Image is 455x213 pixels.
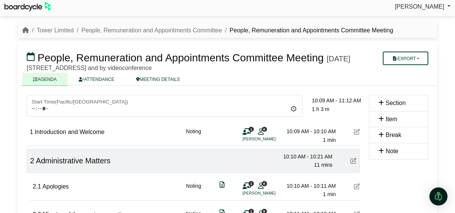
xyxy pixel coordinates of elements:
div: 10:10 AM - 10:21 AM [280,152,332,161]
a: [PERSON_NAME] [395,2,450,12]
div: 10:09 AM - 10:10 AM [283,127,336,135]
li: People, Remuneration and Appointments Committee Meeting [222,26,393,35]
span: 1 h 3 m [312,106,329,112]
span: 8 [262,181,267,186]
span: Break [385,132,401,138]
span: Introduction and Welcome [35,129,105,135]
span: Item [385,116,397,122]
span: Apologies [42,183,69,190]
span: 1 min [323,137,336,143]
span: Administrative Matters [36,157,111,165]
span: 2.1 [33,183,41,190]
button: Export [383,52,428,65]
span: People, Remuneration and Appointments Committee Meeting [38,52,324,64]
div: [DATE] [327,54,350,63]
a: Tower Limited [36,27,74,33]
div: Noting [186,127,201,144]
div: Noting [186,182,201,199]
span: [PERSON_NAME] [395,3,444,10]
span: 2 [30,157,34,165]
nav: breadcrumb [22,26,393,35]
span: 1 [30,129,33,135]
span: 1 [249,127,254,132]
div: 10:09 AM - 11:12 AM [312,96,364,105]
a: ATTENDANCE [68,73,125,86]
div: Open Intercom Messenger [429,187,447,205]
span: Note [385,148,398,154]
li: [PERSON_NAME] [243,136,299,142]
li: [PERSON_NAME] [243,190,299,196]
span: [STREET_ADDRESS] and by videoconference [27,65,152,71]
span: 11 mins [314,162,332,168]
div: 10:10 AM - 10:11 AM [283,182,336,190]
span: 8 [262,127,267,132]
span: 1 min [323,191,336,197]
img: BoardcycleBlackGreen-aaafeed430059cb809a45853b8cf6d952af9d84e6e89e1f1685b34bfd5cb7d64.svg [5,2,51,11]
a: MEETING DETAILS [125,73,191,86]
span: 1 [249,181,254,186]
span: Section [385,100,405,106]
a: AGENDA [22,73,68,86]
a: People, Remuneration and Appointments Committee [82,27,222,33]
